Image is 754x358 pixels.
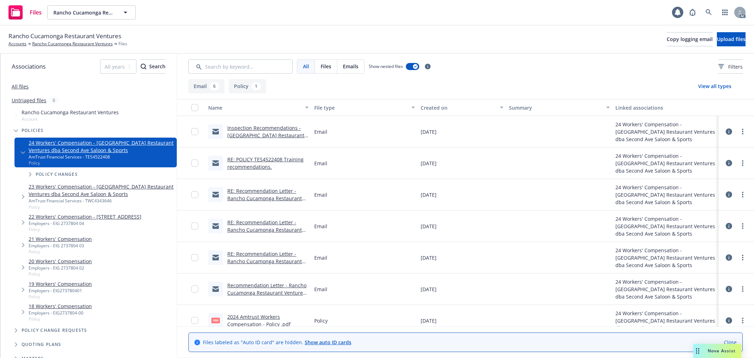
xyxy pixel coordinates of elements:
[311,99,417,116] button: File type
[421,317,437,324] span: [DATE]
[191,191,198,198] input: Toggle Row Selected
[211,318,220,323] span: pdf
[738,222,747,230] a: more
[191,104,198,111] input: Select all
[717,36,746,42] span: Upload files
[22,116,119,122] span: Account
[29,310,92,316] div: Employers - EIG2737804-00
[188,79,224,93] button: Email
[724,339,737,346] a: Close
[718,59,743,74] button: Filters
[506,99,612,116] button: Summary
[191,317,198,324] input: Toggle Row Selected
[321,63,331,70] span: Files
[32,41,113,47] a: Rancho Cucamonga Restaurant Ventures
[8,41,27,47] a: Accounts
[615,121,716,143] div: 24 Workers' Compensation - [GEOGRAPHIC_DATA] Restaurant Ventures dba Second Ave Saloon & Sports
[227,156,304,170] a: RE: POLICY TES4522408 Training recommendations.
[29,160,174,166] span: Policy
[191,160,198,167] input: Toggle Row Selected
[693,344,702,358] div: Drag to move
[29,265,92,271] div: Employers - EIG 2737804 02
[421,104,496,111] div: Created on
[29,249,92,255] span: Policy
[314,223,327,230] span: Email
[314,160,327,167] span: Email
[227,219,302,241] a: RE: Recommendation Letter - Rancho Cucamonga Restaurant Ventures - Newfront Insurance
[738,190,747,199] a: more
[29,204,174,210] span: Policy
[29,220,141,226] div: Employers - EIG 2737804 04
[687,79,743,93] button: View all types
[227,187,302,209] a: RE: Recommendation Letter - Rancho Cucamonga Restaurant Ventures - Newfront Insurance
[615,215,716,237] div: 24 Workers' Compensation - [GEOGRAPHIC_DATA] Restaurant Ventures dba Second Ave Saloon & Sports
[29,154,174,160] div: AmTrust Financial Services - TES4522408
[421,223,437,230] span: [DATE]
[718,5,732,19] a: Switch app
[314,317,328,324] span: Policy
[29,226,141,232] span: Policy
[12,83,29,90] a: All files
[30,10,42,15] span: Files
[303,63,309,70] span: All
[418,99,506,116] button: Created on
[22,328,87,333] span: Policy change requests
[738,316,747,325] a: more
[49,96,59,104] div: 0
[227,282,309,304] a: Recommendation Letter - Rancho Cucamonga Restaurant Ventures - Newfront Insurance
[29,271,92,277] span: Policy
[738,127,747,136] a: more
[314,128,327,135] span: Email
[191,285,198,293] input: Toggle Row Selected
[509,104,602,111] div: Summary
[314,285,327,293] span: Email
[615,184,716,206] div: 24 Workers' Compensation - [GEOGRAPHIC_DATA] Restaurant Ventures dba Second Ave Saloon & Sports
[421,254,437,261] span: [DATE]
[738,285,747,293] a: more
[6,2,45,22] a: Files
[141,64,146,69] svg: Search
[203,339,351,346] span: Files labeled as "Auto ID card" are hidden.
[718,63,743,70] span: Filters
[728,63,743,70] span: Filters
[717,32,746,46] button: Upload files
[29,139,174,154] a: 24 Workers' Compensation - [GEOGRAPHIC_DATA] Restaurant Ventures dba Second Ave Saloon & Sports
[29,302,92,310] a: 18 Workers' Compensation
[369,63,403,69] span: Show nested files
[29,294,92,300] span: Policy
[738,159,747,167] a: more
[29,183,174,198] a: 23 Workers' Compensation - [GEOGRAPHIC_DATA] Restaurant Ventures dba Second Ave Saloon & Sports
[421,285,437,293] span: [DATE]
[613,99,719,116] button: Linked associations
[29,280,92,288] a: 19 Workers' Compensation
[685,5,700,19] a: Report a Bug
[708,348,736,354] span: Nova Assist
[615,152,716,174] div: 24 Workers' Compensation - [GEOGRAPHIC_DATA] Restaurant Ventures dba Second Ave Saloon & Sports
[667,36,713,42] span: Copy logging email
[314,254,327,261] span: Email
[22,342,62,347] span: Quoting plans
[141,59,165,74] button: SearchSearch
[29,198,174,204] div: AmTrust Financial Services - TWC4343646
[693,344,741,358] button: Nova Assist
[305,339,351,346] a: Show auto ID cards
[205,99,311,116] button: Name
[227,250,302,272] a: RE: Recommendation Letter - Rancho Cucamonga Restaurant Ventures - Newfront Insurance
[208,104,301,111] div: Name
[36,172,78,177] span: Policy changes
[615,310,716,332] div: 24 Workers' Compensation - [GEOGRAPHIC_DATA] Restaurant Ventures dba Second Ave Saloon & Sports
[22,109,119,116] span: Rancho Cucamonga Restaurant Ventures
[702,5,716,19] a: Search
[12,62,46,71] span: Associations
[251,82,261,90] div: 1
[188,59,293,74] input: Search by keyword...
[53,9,115,16] span: Rancho Cucamonga Restaurant Ventures
[29,316,92,322] span: Policy
[229,79,266,93] button: Policy
[191,128,198,135] input: Toggle Row Selected
[191,223,198,230] input: Toggle Row Selected
[314,191,327,198] span: Email
[29,235,92,243] a: 21 Workers' Compensation
[227,125,304,146] a: Inspection Recommendations - [GEOGRAPHIC_DATA] Restaurant Ventures - Newfront Insurance
[421,160,437,167] span: [DATE]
